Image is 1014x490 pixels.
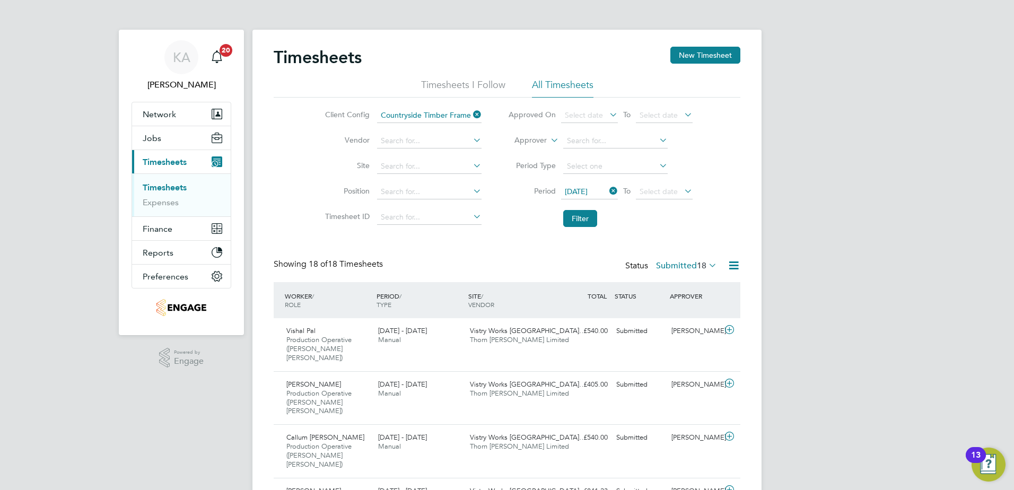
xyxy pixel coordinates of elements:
[667,286,722,305] div: APPROVER
[322,186,370,196] label: Position
[563,134,668,148] input: Search for...
[563,159,668,174] input: Select one
[470,380,586,389] span: Vistry Works [GEOGRAPHIC_DATA]…
[322,212,370,221] label: Timesheet ID
[481,292,483,300] span: /
[377,300,391,309] span: TYPE
[132,102,231,126] button: Network
[132,173,231,216] div: Timesheets
[620,184,634,198] span: To
[972,448,1006,482] button: Open Resource Center, 13 new notifications
[470,389,569,398] span: Thorn [PERSON_NAME] Limited
[322,135,370,145] label: Vendor
[378,433,427,442] span: [DATE] - [DATE]
[612,376,667,393] div: Submitted
[173,50,190,64] span: KA
[378,442,401,451] span: Manual
[286,335,352,362] span: Production Operative ([PERSON_NAME] [PERSON_NAME])
[667,376,722,393] div: [PERSON_NAME]
[143,182,187,192] a: Timesheets
[143,248,173,258] span: Reports
[377,108,482,123] input: Search for...
[508,110,556,119] label: Approved On
[159,348,204,368] a: Powered byEngage
[377,185,482,199] input: Search for...
[156,299,206,316] img: thornbaker-logo-retina.png
[143,197,179,207] a: Expenses
[470,326,586,335] span: Vistry Works [GEOGRAPHIC_DATA]…
[971,455,981,469] div: 13
[532,78,593,98] li: All Timesheets
[378,389,401,398] span: Manual
[132,265,231,288] button: Preferences
[612,429,667,447] div: Submitted
[285,300,301,309] span: ROLE
[508,186,556,196] label: Period
[174,357,204,366] span: Engage
[206,40,228,74] a: 20
[557,376,612,393] div: £405.00
[143,272,188,282] span: Preferences
[378,326,427,335] span: [DATE] - [DATE]
[286,389,352,416] span: Production Operative ([PERSON_NAME] [PERSON_NAME])
[620,108,634,121] span: To
[565,187,588,196] span: [DATE]
[656,260,717,271] label: Submitted
[374,286,466,314] div: PERIOD
[557,322,612,340] div: £540.00
[667,322,722,340] div: [PERSON_NAME]
[470,433,586,442] span: Vistry Works [GEOGRAPHIC_DATA]…
[143,224,172,234] span: Finance
[565,110,603,120] span: Select date
[377,210,482,225] input: Search for...
[377,134,482,148] input: Search for...
[132,241,231,264] button: Reports
[274,47,362,68] h2: Timesheets
[588,292,607,300] span: TOTAL
[286,442,352,469] span: Production Operative ([PERSON_NAME] [PERSON_NAME])
[132,40,231,91] a: KA[PERSON_NAME]
[557,429,612,447] div: £540.00
[667,429,722,447] div: [PERSON_NAME]
[132,126,231,150] button: Jobs
[612,286,667,305] div: STATUS
[286,433,364,442] span: Callum [PERSON_NAME]
[274,259,385,270] div: Showing
[466,286,557,314] div: SITE
[470,442,569,451] span: Thorn [PERSON_NAME] Limited
[399,292,401,300] span: /
[309,259,383,269] span: 18 Timesheets
[640,110,678,120] span: Select date
[132,299,231,316] a: Go to home page
[670,47,740,64] button: New Timesheet
[220,44,232,57] span: 20
[309,259,328,269] span: 18 of
[174,348,204,357] span: Powered by
[132,78,231,91] span: Kerry Asawla
[132,150,231,173] button: Timesheets
[697,260,706,271] span: 18
[508,161,556,170] label: Period Type
[286,380,341,389] span: [PERSON_NAME]
[421,78,505,98] li: Timesheets I Follow
[468,300,494,309] span: VENDOR
[322,161,370,170] label: Site
[143,157,187,167] span: Timesheets
[625,259,719,274] div: Status
[286,326,316,335] span: Vishal Pal
[470,335,569,344] span: Thorn [PERSON_NAME] Limited
[322,110,370,119] label: Client Config
[377,159,482,174] input: Search for...
[563,210,597,227] button: Filter
[132,217,231,240] button: Finance
[499,135,547,146] label: Approver
[312,292,314,300] span: /
[378,380,427,389] span: [DATE] - [DATE]
[378,335,401,344] span: Manual
[119,30,244,335] nav: Main navigation
[143,109,176,119] span: Network
[282,286,374,314] div: WORKER
[143,133,161,143] span: Jobs
[612,322,667,340] div: Submitted
[640,187,678,196] span: Select date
